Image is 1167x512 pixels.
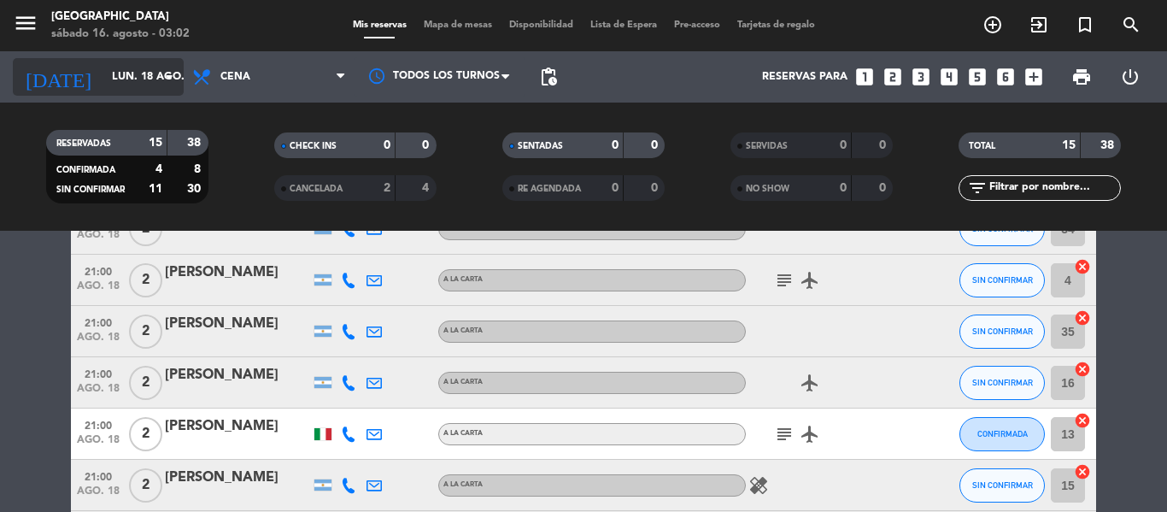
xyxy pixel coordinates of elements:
[800,270,820,291] i: airplanemode_active
[853,66,876,88] i: looks_one
[129,263,162,297] span: 2
[774,270,795,291] i: subject
[746,185,789,193] span: NO SHOW
[1074,463,1091,480] i: cancel
[165,313,310,335] div: [PERSON_NAME]
[1120,67,1141,87] i: power_settings_new
[518,142,563,150] span: SENTADAS
[13,10,38,42] button: menu
[187,137,204,149] strong: 38
[800,373,820,393] i: airplanemode_active
[1075,15,1095,35] i: turned_in_not
[220,71,250,83] span: Cena
[443,379,483,385] span: A LA CARTA
[56,166,115,174] span: CONFIRMADA
[155,163,162,175] strong: 4
[77,312,120,332] span: 21:00
[165,467,310,489] div: [PERSON_NAME]
[501,21,582,30] span: Disponibilidad
[1062,139,1076,151] strong: 15
[582,21,666,30] span: Lista de Espera
[129,315,162,349] span: 2
[187,183,204,195] strong: 30
[1074,361,1091,378] i: cancel
[882,66,904,88] i: looks_two
[443,481,483,488] span: A LA CARTA
[879,182,889,194] strong: 0
[290,142,337,150] span: CHECK INS
[972,480,1033,490] span: SIN CONFIRMAR
[165,415,310,438] div: [PERSON_NAME]
[422,182,432,194] strong: 4
[51,26,190,43] div: sábado 16. agosto - 03:02
[384,139,390,151] strong: 0
[443,430,483,437] span: A LA CARTA
[1074,309,1091,327] i: cancel
[994,66,1017,88] i: looks_6
[762,71,847,83] span: Reservas para
[959,417,1045,451] button: CONFIRMADA
[972,275,1033,285] span: SIN CONFIRMAR
[967,178,988,198] i: filter_list
[746,142,788,150] span: SERVIDAS
[1100,139,1117,151] strong: 38
[666,21,729,30] span: Pre-acceso
[879,139,889,151] strong: 0
[77,383,120,403] span: ago. 18
[1121,15,1141,35] i: search
[194,163,204,175] strong: 8
[13,58,103,96] i: [DATE]
[443,225,483,232] span: A LA CARTA
[415,21,501,30] span: Mapa de mesas
[13,10,38,36] i: menu
[56,185,125,194] span: SIN CONFIRMAR
[129,417,162,451] span: 2
[443,327,483,334] span: A LA CARTA
[1074,412,1091,429] i: cancel
[344,21,415,30] span: Mis reservas
[959,468,1045,503] button: SIN CONFIRMAR
[1029,15,1049,35] i: exit_to_app
[651,139,661,151] strong: 0
[538,67,559,87] span: pending_actions
[77,229,120,249] span: ago. 18
[938,66,960,88] i: looks_4
[1023,66,1045,88] i: add_box
[840,139,847,151] strong: 0
[840,182,847,194] strong: 0
[443,276,483,283] span: A LA CARTA
[966,66,988,88] i: looks_5
[800,424,820,444] i: airplanemode_active
[422,139,432,151] strong: 0
[774,424,795,444] i: subject
[77,466,120,486] span: 21:00
[77,415,120,434] span: 21:00
[159,67,179,87] i: arrow_drop_down
[959,366,1045,400] button: SIN CONFIRMAR
[77,363,120,383] span: 21:00
[651,182,661,194] strong: 0
[149,137,162,149] strong: 15
[959,263,1045,297] button: SIN CONFIRMAR
[56,139,111,148] span: RESERVADAS
[972,327,1033,336] span: SIN CONFIRMAR
[982,15,1003,35] i: add_circle_outline
[165,262,310,284] div: [PERSON_NAME]
[1071,67,1092,87] span: print
[729,21,824,30] span: Tarjetas de regalo
[612,139,619,151] strong: 0
[129,366,162,400] span: 2
[910,66,932,88] i: looks_3
[1074,258,1091,275] i: cancel
[748,475,769,496] i: healing
[77,434,120,454] span: ago. 18
[77,280,120,300] span: ago. 18
[129,468,162,503] span: 2
[972,378,1033,387] span: SIN CONFIRMAR
[165,364,310,386] div: [PERSON_NAME]
[290,185,343,193] span: CANCELADA
[384,182,390,194] strong: 2
[149,183,162,195] strong: 11
[1105,51,1154,103] div: LOG OUT
[77,261,120,280] span: 21:00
